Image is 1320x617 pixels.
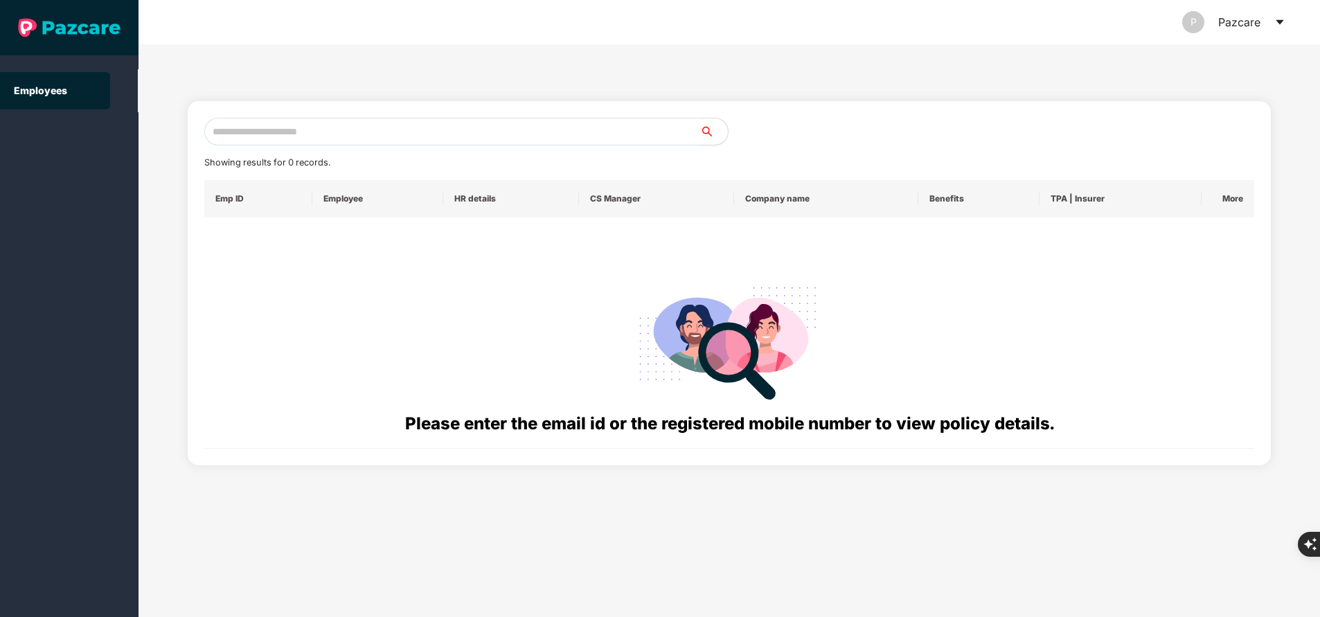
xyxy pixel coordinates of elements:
[734,180,918,217] th: Company name
[579,180,734,217] th: CS Manager
[630,270,829,411] img: svg+xml;base64,PHN2ZyB4bWxucz0iaHR0cDovL3d3dy53My5vcmcvMjAwMC9zdmciIHdpZHRoPSIyODgiIGhlaWdodD0iMj...
[699,126,728,137] span: search
[1202,180,1254,217] th: More
[443,180,579,217] th: HR details
[14,84,67,96] a: Employees
[1190,11,1197,33] span: P
[918,180,1040,217] th: Benefits
[204,180,312,217] th: Emp ID
[405,413,1054,433] span: Please enter the email id or the registered mobile number to view policy details.
[312,180,444,217] th: Employee
[1274,17,1285,28] span: caret-down
[699,118,729,145] button: search
[204,157,330,168] span: Showing results for 0 records.
[1040,180,1202,217] th: TPA | Insurer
